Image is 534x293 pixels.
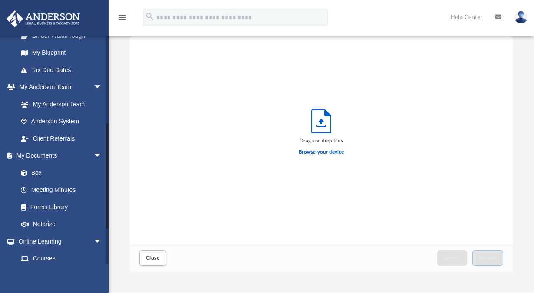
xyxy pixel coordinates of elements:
[299,148,344,156] label: Browse your device
[139,250,166,266] button: Close
[146,255,160,260] span: Close
[6,233,111,250] a: Online Learningarrow_drop_down
[93,147,111,165] span: arrow_drop_down
[130,24,513,271] div: Upload
[12,44,111,62] a: My Blueprint
[12,113,111,130] a: Anderson System
[437,250,468,266] button: Cancel
[93,79,111,96] span: arrow_drop_down
[12,95,106,113] a: My Anderson Team
[6,147,111,165] a: My Documentsarrow_drop_down
[4,10,82,27] img: Anderson Advisors Platinum Portal
[12,130,111,147] a: Client Referrals
[12,181,111,199] a: Meeting Minutes
[93,233,111,250] span: arrow_drop_down
[12,250,111,267] a: Courses
[299,137,344,145] div: Drag and drop files
[117,12,128,23] i: menu
[145,12,155,21] i: search
[514,11,527,23] img: User Pic
[12,216,111,233] a: Notarize
[444,255,461,260] span: Cancel
[6,79,111,96] a: My Anderson Teamarrow_drop_down
[12,198,106,216] a: Forms Library
[117,16,128,23] a: menu
[12,164,106,181] a: Box
[12,61,115,79] a: Tax Due Dates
